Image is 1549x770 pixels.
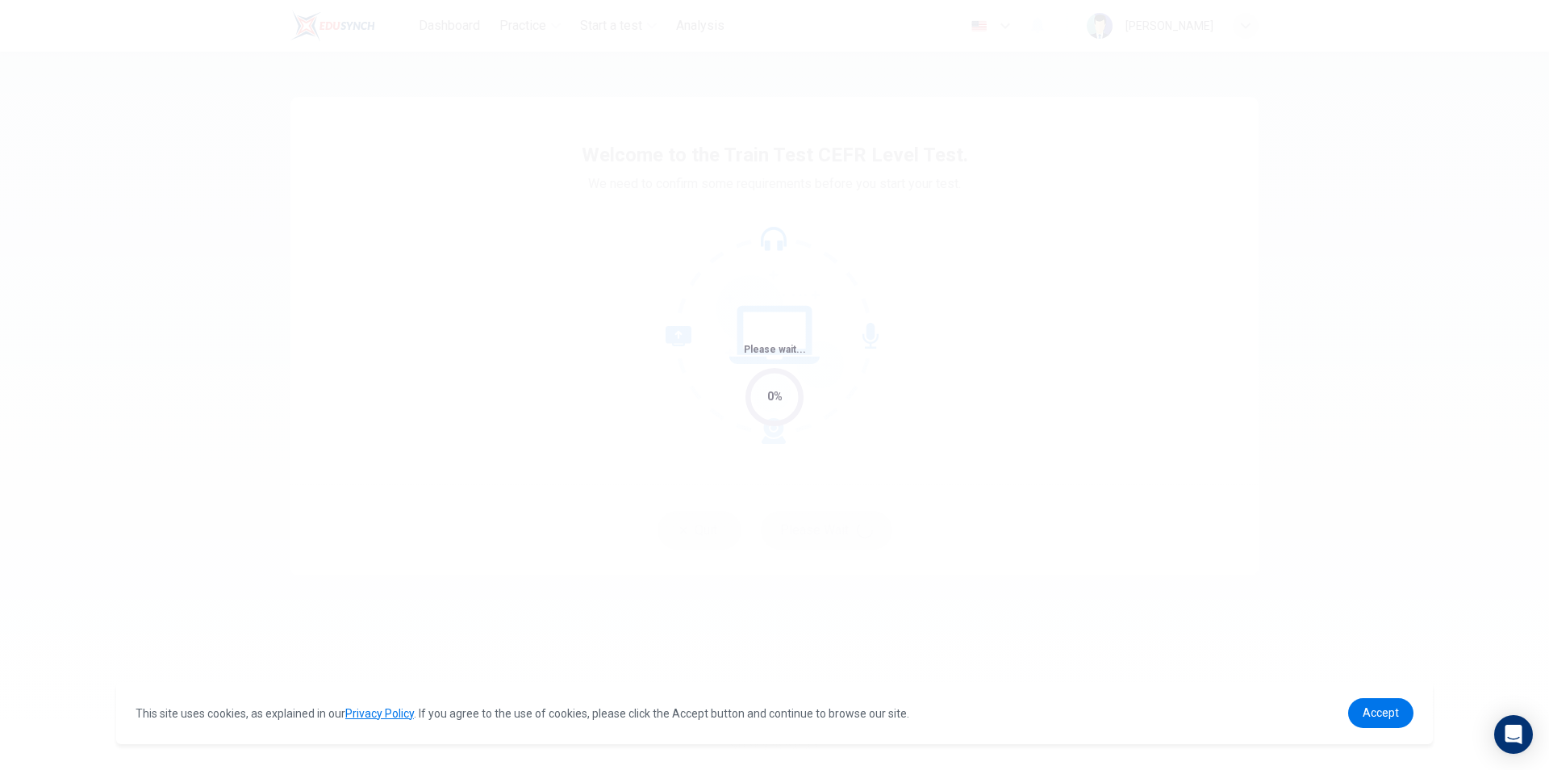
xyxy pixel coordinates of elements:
[345,707,414,720] a: Privacy Policy
[767,387,783,406] div: 0%
[136,707,909,720] span: This site uses cookies, as explained in our . If you agree to the use of cookies, please click th...
[1348,698,1413,728] a: dismiss cookie message
[1363,706,1399,719] span: Accept
[1494,715,1533,754] div: Open Intercom Messenger
[116,682,1433,744] div: cookieconsent
[744,344,806,355] span: Please wait...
